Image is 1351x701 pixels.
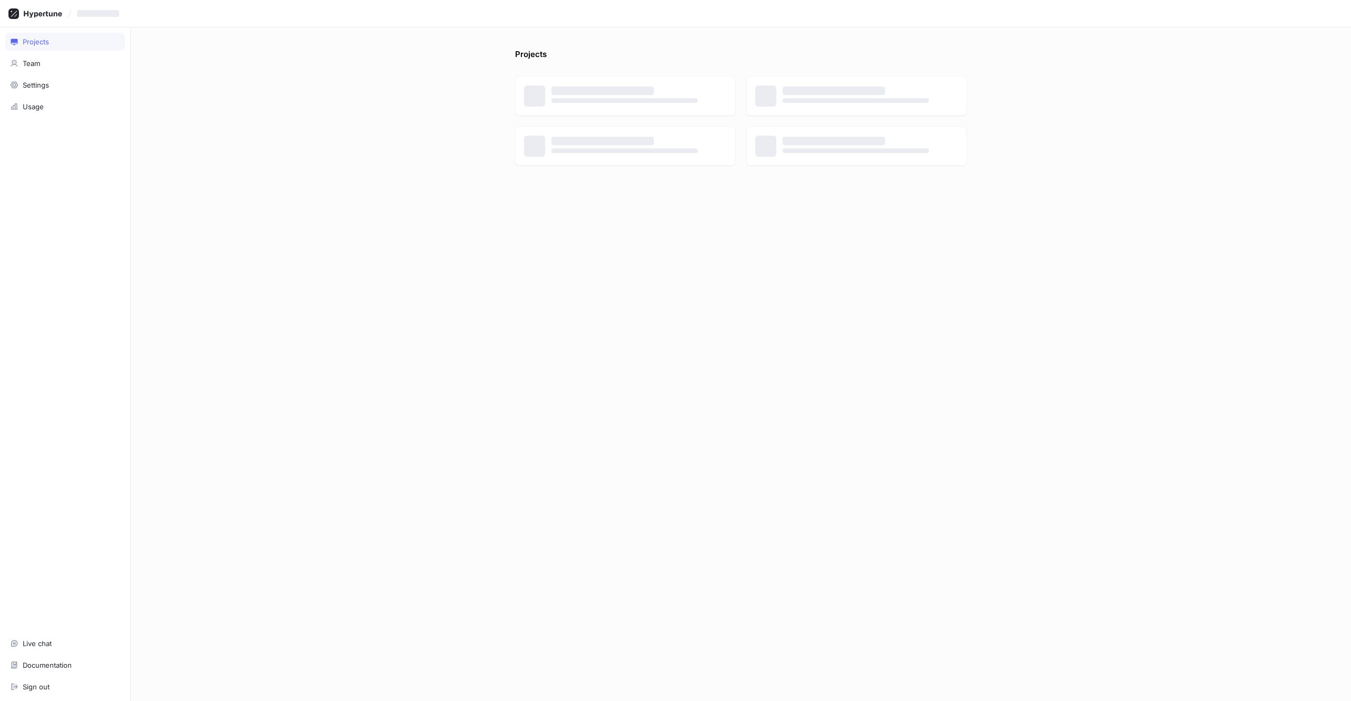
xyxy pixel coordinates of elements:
span: ‌ [783,98,929,103]
span: ‌ [783,137,885,145]
span: ‌ [551,148,698,153]
div: Settings [23,81,49,89]
div: Sign out [23,683,50,691]
span: ‌ [77,10,119,17]
button: ‌ [73,5,128,22]
span: ‌ [783,148,929,153]
span: ‌ [551,98,698,103]
a: Documentation [5,656,125,674]
a: Team [5,54,125,72]
span: ‌ [551,87,654,95]
div: Usage [23,102,44,111]
span: ‌ [783,87,885,95]
div: Live chat [23,639,52,648]
div: Documentation [23,661,72,669]
div: Team [23,59,40,68]
div: Projects [23,37,49,46]
span: ‌ [551,137,654,145]
a: Usage [5,98,125,116]
a: Projects [5,33,125,51]
a: Settings [5,76,125,94]
p: Projects [515,49,547,65]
